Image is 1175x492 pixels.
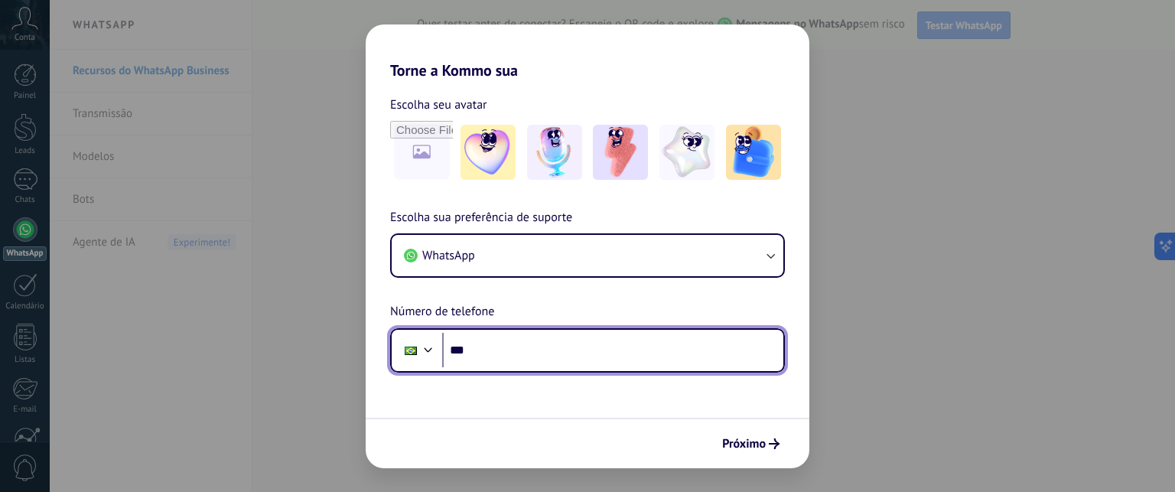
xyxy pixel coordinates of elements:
[461,125,516,180] img: -1.jpeg
[390,208,572,228] span: Escolha sua preferência de suporte
[390,302,494,322] span: Número de telefone
[366,24,809,80] h2: Torne a Kommo sua
[422,248,475,263] span: WhatsApp
[527,125,582,180] img: -2.jpeg
[715,431,786,457] button: Próximo
[392,235,783,276] button: WhatsApp
[390,95,487,115] span: Escolha seu avatar
[722,438,766,449] span: Próximo
[396,334,425,367] div: Brazil: + 55
[659,125,714,180] img: -4.jpeg
[593,125,648,180] img: -3.jpeg
[726,125,781,180] img: -5.jpeg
